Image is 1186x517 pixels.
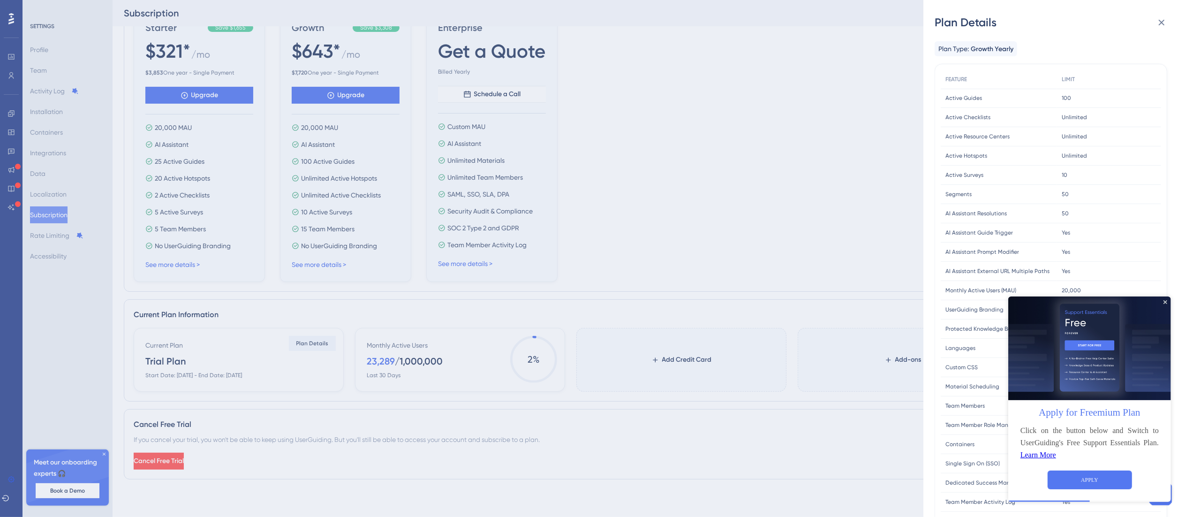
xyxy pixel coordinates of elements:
[945,364,978,371] span: Custom CSS
[1062,171,1067,179] span: 10
[945,133,1010,140] span: Active Resource Centers
[12,128,151,165] h3: Click on the button below and Switch to UserGuiding's Free Support Essentials Plan.
[155,4,159,8] div: Close Preview
[945,210,1007,217] span: AI Assistant Resolutions
[971,44,1013,55] span: Growth Yearly
[1062,94,1071,102] span: 100
[945,171,983,179] span: Active Surveys
[945,306,1004,313] span: UserGuiding Branding
[945,152,987,160] span: Active Hotspots
[1062,229,1070,236] span: Yes
[945,402,985,410] span: Team Members
[39,174,124,193] button: APPLY
[945,421,1033,429] span: Team Member Role Management
[1062,248,1070,256] span: Yes
[945,229,1013,236] span: AI Assistant Guide Trigger
[935,15,1175,30] div: Plan Details
[938,43,969,54] span: Plan Type:
[1062,152,1087,160] span: Unlimited
[945,94,982,102] span: Active Guides
[1062,210,1069,217] span: 50
[945,498,1015,506] span: Team Member Activity Log
[945,325,1052,333] span: Protected Knowledge Base & Product Updates
[945,114,990,121] span: Active Checklists
[945,287,1016,294] span: Monthly Active Users (MAU)
[1062,498,1070,506] span: Yes
[945,267,1050,275] span: AI Assistant External URL Multiple Paths
[945,441,974,448] span: Containers
[1062,287,1081,294] span: 20,000
[1062,190,1069,198] span: 50
[1062,133,1087,140] span: Unlimited
[945,76,967,83] span: FEATURE
[945,479,1023,487] span: Dedicated Success Manager
[1062,114,1087,121] span: Unlimited
[945,383,999,390] span: Material Scheduling
[3,3,25,25] button: Open AI Assistant Launcher
[8,108,155,124] h2: Apply for Freemium Plan
[6,6,23,23] img: launcher-image-alternative-text
[945,248,1019,256] span: AI Assistant Prompt Modifier
[12,152,48,165] a: Learn More
[945,190,972,198] span: Segments
[1062,267,1070,275] span: Yes
[1062,76,1075,83] span: LIMIT
[945,344,975,352] span: Languages
[945,460,1000,467] span: Single Sign On (SSO)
